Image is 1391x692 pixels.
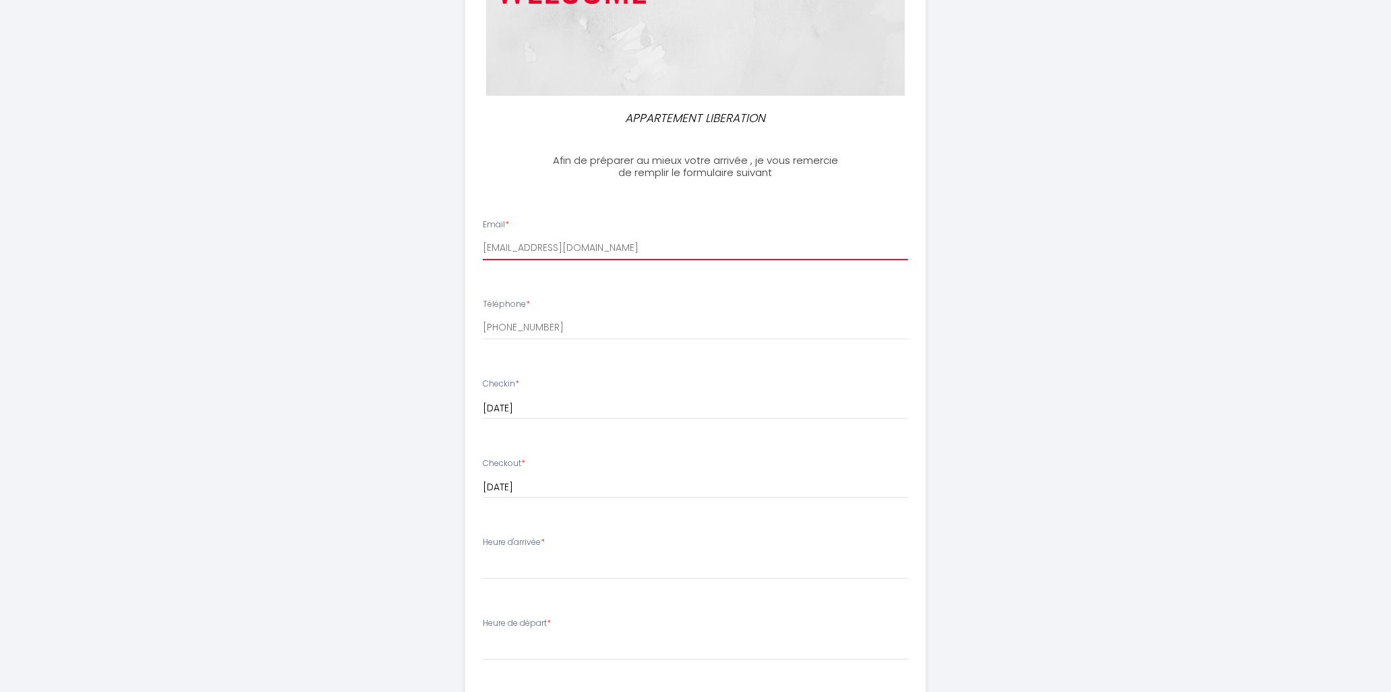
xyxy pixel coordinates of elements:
[483,298,530,311] label: Téléphone
[483,536,545,549] label: Heure d'arrivée
[483,617,551,630] label: Heure de départ
[483,378,519,391] label: Checkin
[483,219,509,231] label: Email
[552,109,840,127] p: APPARTEMENT LIBERATION
[483,457,525,470] label: Checkout
[545,154,846,179] h3: Afin de préparer au mieux votre arrivée , je vous remercie de remplir le formulaire suivant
